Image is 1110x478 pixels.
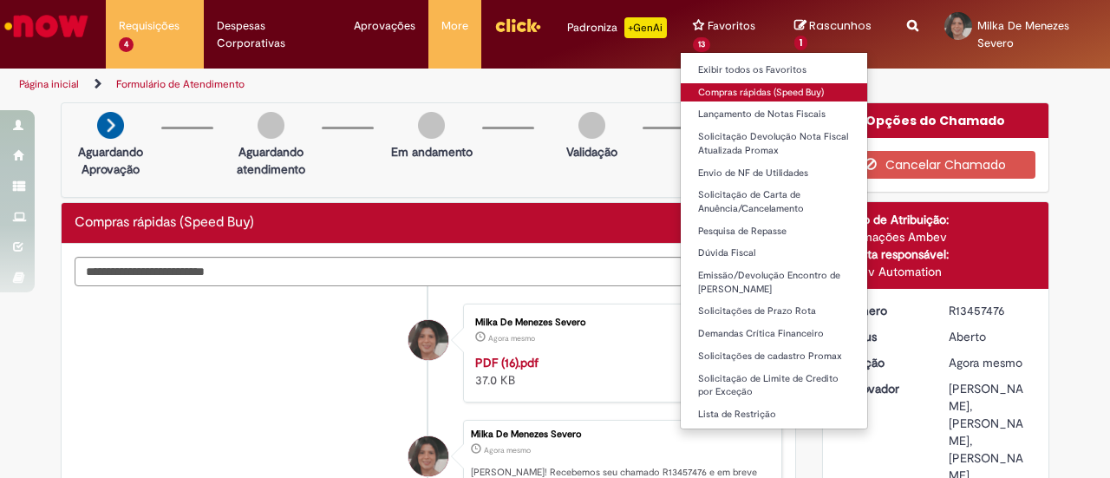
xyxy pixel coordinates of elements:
[408,436,448,476] div: Milka De Menezes Severo
[823,103,1049,138] div: Opções do Chamado
[708,17,755,35] span: Favoritos
[75,257,683,285] textarea: Digite sua mensagem aqui...
[949,355,1022,370] time: 28/08/2025 12:03:47
[681,405,872,424] a: Lista de Restrição
[794,18,881,50] a: Rascunhos
[681,347,872,366] a: Solicitações de cadastro Promax
[475,354,764,389] div: 37.0 KB
[488,333,535,344] span: Agora mesmo
[681,128,872,160] a: Solicitação Devolução Nota Fiscal Atualizada Promax
[836,228,1036,246] div: Automações Ambev
[949,354,1029,371] div: 28/08/2025 12:03:47
[578,112,605,139] img: img-circle-grey.png
[484,445,531,455] time: 28/08/2025 12:03:47
[836,211,1036,228] div: Grupo de Atribuição:
[836,263,1036,280] div: Ambev Automation
[681,266,872,298] a: Emissão/Devolução Encontro de [PERSON_NAME]
[217,17,328,52] span: Despesas Corporativas
[681,186,872,218] a: Solicitação de Carta de Anuência/Cancelamento
[681,302,872,321] a: Solicitações de Prazo Rota
[681,324,872,344] a: Demandas Crítica Financeiro
[471,429,773,440] div: Milka De Menezes Severo
[681,370,872,402] a: Solicitação de Limite de Credito por Exceção
[19,77,79,91] a: Página inicial
[830,302,937,319] dt: Número
[693,37,710,52] span: 13
[567,17,667,38] div: Padroniza
[441,17,468,35] span: More
[794,36,807,51] span: 1
[830,380,937,397] dt: Aprovador
[408,320,448,360] div: Milka De Menezes Severo
[949,355,1022,370] span: Agora mesmo
[681,244,872,263] a: Dúvida Fiscal
[949,328,1029,345] div: Aberto
[566,143,617,160] p: Validação
[681,222,872,241] a: Pesquisa de Repasse
[809,17,872,34] span: Rascunhos
[836,246,1036,263] div: Analista responsável:
[258,112,284,139] img: img-circle-grey.png
[75,215,254,231] h2: Compras rápidas (Speed Buy) Histórico de tíquete
[681,61,872,80] a: Exibir todos os Favoritos
[949,302,1029,319] div: R13457476
[681,164,872,183] a: Envio de NF de Utilidades
[391,143,473,160] p: Em andamento
[488,333,535,344] time: 28/08/2025 12:03:31
[2,9,91,43] img: ServiceNow
[624,17,667,38] p: +GenAi
[681,83,872,102] a: Compras rápidas (Speed Buy)
[229,143,313,178] p: Aguardando atendimento
[97,112,124,139] img: arrow-next.png
[830,328,937,345] dt: Status
[836,151,1036,179] button: Cancelar Chamado
[354,17,415,35] span: Aprovações
[418,112,445,139] img: img-circle-grey.png
[13,69,727,101] ul: Trilhas de página
[69,143,153,178] p: Aguardando Aprovação
[119,17,180,35] span: Requisições
[681,105,872,124] a: Lançamento de Notas Fiscais
[475,318,764,328] div: Milka De Menezes Severo
[494,12,541,38] img: click_logo_yellow_360x200.png
[116,77,245,91] a: Formulário de Atendimento
[830,354,937,371] dt: Criação
[977,18,1069,50] span: Milka De Menezes Severo
[119,37,134,52] span: 4
[484,445,531,455] span: Agora mesmo
[475,355,539,370] a: PDF (16).pdf
[680,52,869,429] ul: Favoritos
